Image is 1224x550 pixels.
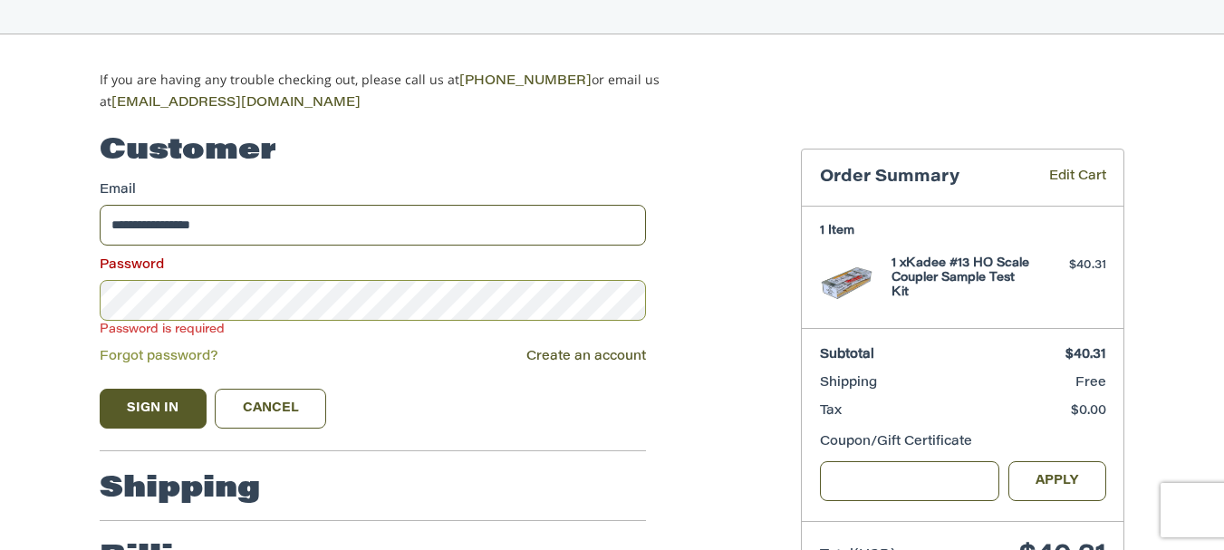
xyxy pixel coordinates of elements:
[459,75,592,88] a: [PHONE_NUMBER]
[1071,405,1106,418] span: $0.00
[820,433,1106,452] div: Coupon/Gift Certificate
[100,471,260,507] h2: Shipping
[1008,461,1106,502] button: Apply
[526,351,646,363] a: Create an account
[820,168,1023,188] h3: Order Summary
[820,405,842,418] span: Tax
[1065,349,1106,362] span: $40.31
[820,461,1000,502] input: Gift Certificate or Coupon Code
[100,256,646,275] label: Password
[820,224,1106,238] h3: 1 Item
[820,349,874,362] span: Subtotal
[1035,256,1106,275] div: $40.31
[1075,377,1106,390] span: Free
[1023,168,1106,188] a: Edit Cart
[100,181,646,200] label: Email
[891,256,1030,301] h4: 1 x Kadee #13 HO Scale Coupler Sample Test Kit
[820,377,877,390] span: Shipping
[100,133,276,169] h2: Customer
[100,351,218,363] a: Forgot password?
[111,97,361,110] a: [EMAIL_ADDRESS][DOMAIN_NAME]
[215,389,326,429] a: Cancel
[100,389,207,429] button: Sign In
[100,323,646,337] label: Password is required
[100,70,717,113] p: If you are having any trouble checking out, please call us at or email us at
